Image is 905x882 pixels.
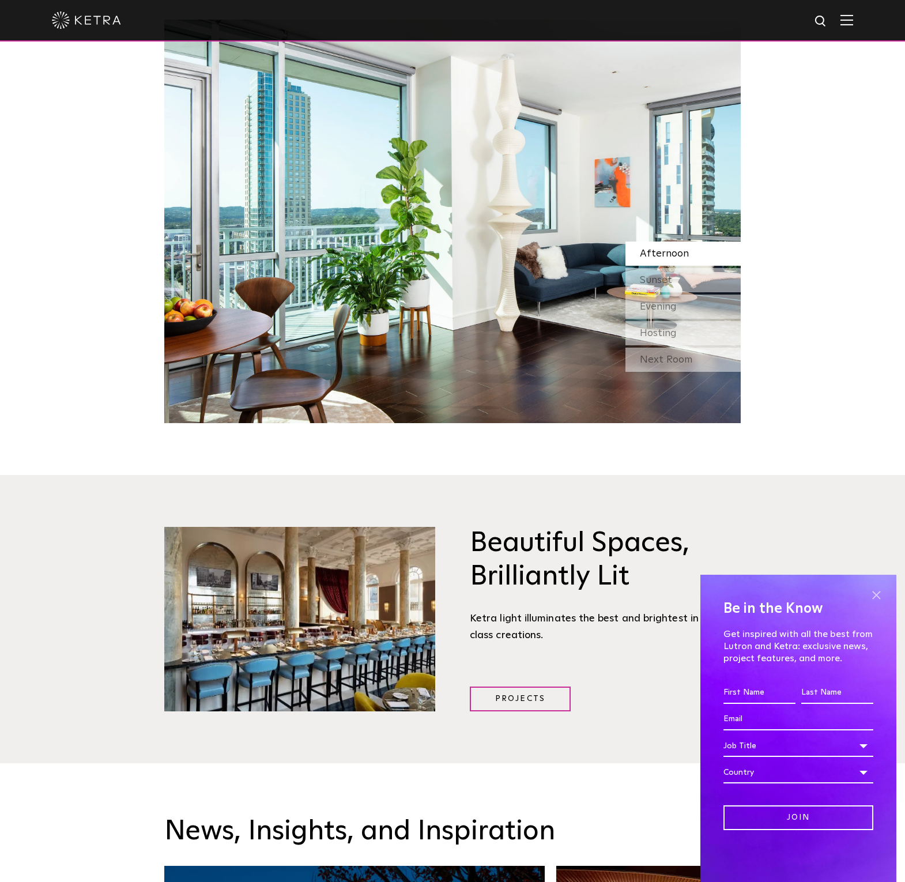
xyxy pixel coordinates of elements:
input: Email [723,708,873,730]
img: SS_HBD_LivingRoom_Desktop_01 [164,20,741,423]
span: Evening [640,301,677,312]
img: ketra-logo-2019-white [52,12,121,29]
h3: Beautiful Spaces, Brilliantly Lit [470,527,741,593]
div: Country [723,762,873,783]
span: Afternoon [640,248,689,259]
h4: Be in the Know [723,598,873,620]
h3: News, Insights, and Inspiration [164,815,741,849]
div: Next Room [625,348,741,372]
span: Hosting [640,328,677,338]
img: Brilliantly Lit@2x [164,527,435,711]
div: Ketra light illuminates the best and brightest in world-class creations. [470,610,741,643]
div: Job Title [723,735,873,757]
input: Last Name [801,682,873,704]
input: Join [723,805,873,830]
img: Hamburger%20Nav.svg [840,14,853,25]
a: Projects [470,687,571,711]
input: First Name [723,682,795,704]
img: search icon [814,14,828,29]
span: Sunset [640,275,672,285]
p: Get inspired with all the best from Lutron and Ketra: exclusive news, project features, and more. [723,628,873,664]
